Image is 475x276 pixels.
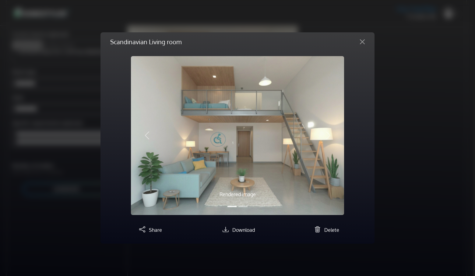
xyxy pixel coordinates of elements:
[324,227,339,233] span: Delete
[238,203,248,210] button: Slide 2
[232,227,255,233] span: Download
[110,37,181,46] h5: Scandinavian Living room
[227,203,237,210] button: Slide 1
[137,227,162,233] a: Share
[220,227,255,233] a: Download
[312,225,339,234] button: Delete
[149,227,162,233] span: Share
[163,191,312,198] p: Rendered image
[355,37,370,47] button: Close
[131,56,344,215] img: homestyler-20250915-1-ee2pzm.jpg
